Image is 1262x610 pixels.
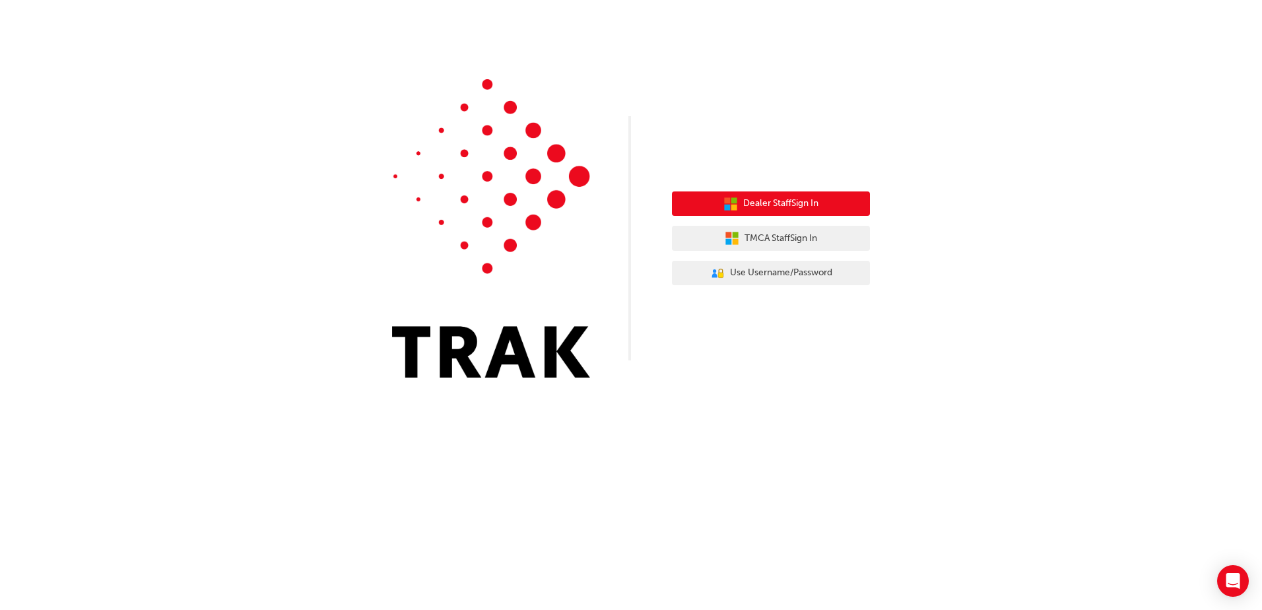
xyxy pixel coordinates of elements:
[392,79,590,378] img: Trak
[1217,565,1249,597] div: Open Intercom Messenger
[730,265,832,281] span: Use Username/Password
[672,261,870,286] button: Use Username/Password
[672,191,870,217] button: Dealer StaffSign In
[672,226,870,251] button: TMCA StaffSign In
[745,231,817,246] span: TMCA Staff Sign In
[743,196,818,211] span: Dealer Staff Sign In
